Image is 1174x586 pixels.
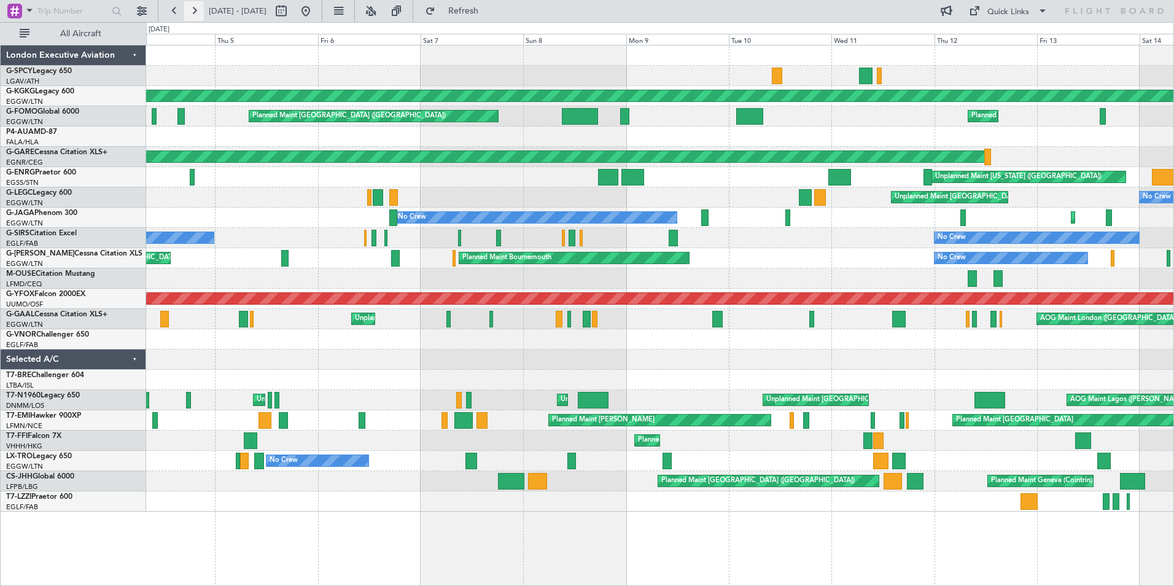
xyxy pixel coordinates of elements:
span: G-SIRS [6,230,29,237]
div: [DATE] [149,25,169,35]
span: G-GAAL [6,311,34,318]
a: G-SIRSCitation Excel [6,230,77,237]
a: T7-LZZIPraetor 600 [6,493,72,501]
a: T7-EMIHawker 900XP [6,412,81,420]
div: Thu 5 [215,34,317,45]
div: No Crew [938,249,966,267]
div: Wed 4 [112,34,215,45]
div: Planned Maint [GEOGRAPHIC_DATA] ([GEOGRAPHIC_DATA]) [638,431,831,450]
div: Planned Maint [PERSON_NAME] [552,411,655,429]
input: Trip Number [37,2,108,20]
div: Thu 12 [935,34,1037,45]
span: G-FOMO [6,108,37,115]
a: EGNR/CEG [6,158,43,167]
a: FALA/HLA [6,138,39,147]
span: All Aircraft [32,29,130,38]
a: LTBA/ISL [6,381,34,390]
span: Refresh [438,7,489,15]
a: T7-FFIFalcon 7X [6,432,61,440]
a: EGLF/FAB [6,340,38,350]
div: Planned Maint [GEOGRAPHIC_DATA] [956,411,1073,429]
button: Quick Links [963,1,1054,21]
a: VHHH/HKG [6,442,42,451]
div: Fri 6 [318,34,421,45]
a: G-JAGAPhenom 300 [6,209,77,217]
div: Sat 7 [421,34,523,45]
a: G-GAALCessna Citation XLS+ [6,311,107,318]
div: Planned Maint [GEOGRAPHIC_DATA] ([GEOGRAPHIC_DATA]) [661,472,855,490]
div: Planned Maint Geneva (Cointrin) [991,472,1092,490]
a: EGGW/LTN [6,462,43,471]
button: All Aircraft [14,24,133,44]
a: EGGW/LTN [6,117,43,127]
a: G-VNORChallenger 650 [6,331,89,338]
a: EGLF/FAB [6,239,38,248]
a: G-KGKGLegacy 600 [6,88,74,95]
a: G-LEGCLegacy 600 [6,189,72,197]
div: Unplanned Maint [GEOGRAPHIC_DATA] ([GEOGRAPHIC_DATA]) [355,310,557,328]
a: LFPB/LBG [6,482,38,491]
a: EGGW/LTN [6,259,43,268]
span: [DATE] - [DATE] [209,6,266,17]
span: T7-EMI [6,412,30,420]
span: G-VNOR [6,331,36,338]
span: G-ENRG [6,169,35,176]
div: Planned Maint [GEOGRAPHIC_DATA] ([GEOGRAPHIC_DATA]) [252,107,446,125]
a: LGAV/ATH [6,77,39,86]
a: G-FOMOGlobal 6000 [6,108,79,115]
div: Mon 9 [626,34,729,45]
div: Sun 8 [523,34,626,45]
a: DNMM/LOS [6,401,44,410]
span: CS-JHH [6,473,33,480]
span: T7-FFI [6,432,28,440]
a: G-GARECessna Citation XLS+ [6,149,107,156]
a: G-ENRGPraetor 600 [6,169,76,176]
span: G-YFOX [6,291,34,298]
span: G-[PERSON_NAME] [6,250,74,257]
a: CS-JHHGlobal 6000 [6,473,74,480]
div: Unplanned Maint [US_STATE] ([GEOGRAPHIC_DATA]) [935,168,1102,186]
span: P4-AUA [6,128,34,136]
a: EGGW/LTN [6,97,43,106]
div: Tue 10 [729,34,831,45]
a: EGGW/LTN [6,320,43,329]
span: T7-N1960 [6,392,41,399]
a: LX-TROLegacy 650 [6,453,72,460]
div: Planned Maint [GEOGRAPHIC_DATA] ([GEOGRAPHIC_DATA]) [971,107,1165,125]
span: LX-TRO [6,453,33,460]
div: Unplanned Maint [GEOGRAPHIC_DATA] ([GEOGRAPHIC_DATA]) [766,391,968,409]
span: M-OUSE [6,270,36,278]
span: G-LEGC [6,189,33,197]
a: G-SPCYLegacy 650 [6,68,72,75]
div: No Crew [938,229,966,247]
div: No Crew [270,451,298,470]
div: Unplanned Maint Lagos ([GEOGRAPHIC_DATA][PERSON_NAME]) [561,391,767,409]
a: EGLF/FAB [6,502,38,512]
a: T7-N1960Legacy 650 [6,392,80,399]
span: G-JAGA [6,209,34,217]
div: Wed 11 [831,34,934,45]
button: Refresh [419,1,493,21]
a: EGGW/LTN [6,219,43,228]
span: T7-BRE [6,372,31,379]
div: Unplanned Maint [GEOGRAPHIC_DATA] ([GEOGRAPHIC_DATA]) [895,188,1097,206]
a: EGSS/STN [6,178,39,187]
a: M-OUSECitation Mustang [6,270,95,278]
a: G-YFOXFalcon 2000EX [6,291,85,298]
div: Fri 13 [1037,34,1140,45]
a: T7-BREChallenger 604 [6,372,84,379]
a: EGGW/LTN [6,198,43,208]
a: LFMN/NCE [6,421,42,431]
span: G-GARE [6,149,34,156]
div: Quick Links [987,6,1029,18]
span: G-KGKG [6,88,35,95]
div: No Crew [398,208,426,227]
span: G-SPCY [6,68,33,75]
a: UUMO/OSF [6,300,43,309]
a: P4-AUAMD-87 [6,128,57,136]
div: Planned Maint Bournemouth [462,249,551,267]
a: LFMD/CEQ [6,279,42,289]
a: G-[PERSON_NAME]Cessna Citation XLS [6,250,142,257]
span: T7-LZZI [6,493,31,501]
div: Unplanned Maint Lagos ([GEOGRAPHIC_DATA][PERSON_NAME]) [257,391,463,409]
